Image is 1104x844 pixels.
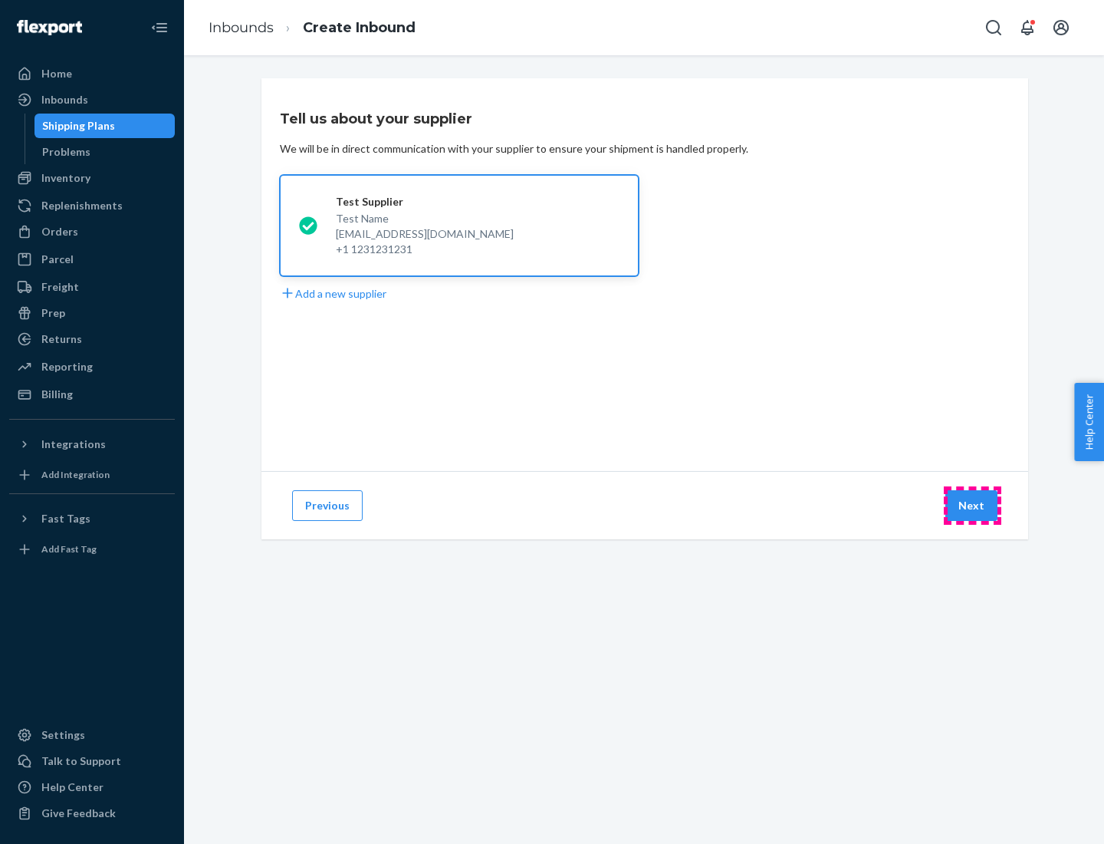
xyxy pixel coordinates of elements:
div: Talk to Support [41,753,121,769]
button: Previous [292,490,363,521]
div: Orders [41,224,78,239]
button: Open notifications [1012,12,1043,43]
a: Freight [9,275,175,299]
div: Add Integration [41,468,110,481]
div: Settings [41,727,85,743]
div: Prep [41,305,65,321]
a: Reporting [9,354,175,379]
a: Home [9,61,175,86]
button: Next [945,490,997,521]
div: Fast Tags [41,511,90,526]
div: Problems [42,144,90,160]
button: Integrations [9,432,175,457]
a: Parcel [9,247,175,272]
div: Parcel [41,252,74,267]
div: We will be in direct communication with your supplier to ensure your shipment is handled properly. [280,141,748,157]
div: Inventory [41,170,90,186]
a: Inventory [9,166,175,190]
a: Inbounds [9,87,175,112]
button: Help Center [1074,383,1104,461]
div: Integrations [41,437,106,452]
div: Give Feedback [41,806,116,821]
a: Problems [34,140,176,164]
div: Shipping Plans [42,118,115,134]
button: Fast Tags [9,506,175,531]
div: Billing [41,387,73,402]
div: Home [41,66,72,81]
div: Add Fast Tag [41,542,97,556]
a: Settings [9,723,175,747]
a: Billing [9,382,175,407]
button: Open account menu [1046,12,1076,43]
a: Replenishments [9,193,175,218]
a: Talk to Support [9,749,175,773]
div: Reporting [41,359,93,374]
a: Orders [9,219,175,244]
h3: Tell us about your supplier [280,109,472,129]
button: Give Feedback [9,801,175,826]
div: Inbounds [41,92,88,107]
div: Help Center [41,780,103,795]
a: Help Center [9,775,175,799]
div: Replenishments [41,198,123,213]
a: Returns [9,327,175,351]
a: Prep [9,301,175,325]
a: Create Inbound [303,19,416,36]
a: Inbounds [209,19,274,36]
button: Open Search Box [978,12,1009,43]
div: Freight [41,279,79,295]
a: Add Integration [9,463,175,487]
a: Add Fast Tag [9,537,175,562]
img: Flexport logo [17,20,82,35]
a: Shipping Plans [34,114,176,138]
div: Returns [41,331,82,347]
button: Close Navigation [144,12,175,43]
ol: breadcrumbs [196,5,428,51]
button: Add a new supplier [280,285,386,302]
